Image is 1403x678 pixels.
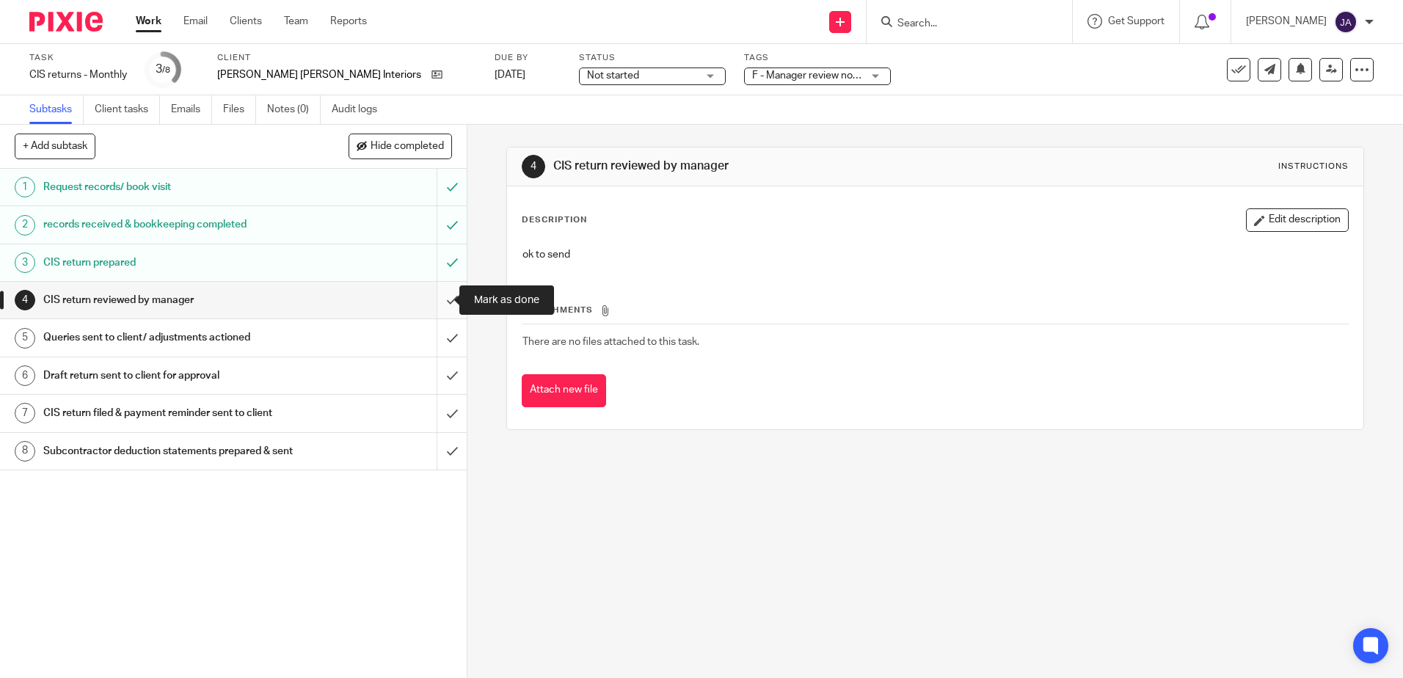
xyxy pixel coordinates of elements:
[15,215,35,236] div: 2
[522,214,587,226] p: Description
[349,134,452,158] button: Hide completed
[230,14,262,29] a: Clients
[43,252,296,274] h1: CIS return prepared
[522,374,606,407] button: Attach new file
[136,14,161,29] a: Work
[579,52,726,64] label: Status
[522,337,699,347] span: There are no files attached to this task.
[553,158,966,174] h1: CIS return reviewed by manager
[43,289,296,311] h1: CIS return reviewed by manager
[29,68,127,82] div: CIS returns - Monthly
[15,403,35,423] div: 7
[156,61,170,78] div: 3
[43,176,296,198] h1: Request records/ book visit
[15,252,35,273] div: 3
[29,52,127,64] label: Task
[587,70,639,81] span: Not started
[15,177,35,197] div: 1
[1246,208,1349,232] button: Edit description
[1246,14,1327,29] p: [PERSON_NAME]
[217,68,424,82] p: [PERSON_NAME] [PERSON_NAME] Interiors Limited
[267,95,321,124] a: Notes (0)
[15,441,35,462] div: 8
[95,95,160,124] a: Client tasks
[284,14,308,29] a: Team
[522,155,545,178] div: 4
[43,365,296,387] h1: Draft return sent to client for approval
[43,214,296,236] h1: records received & bookkeeping completed
[29,12,103,32] img: Pixie
[43,440,296,462] h1: Subcontractor deduction statements prepared & sent
[43,402,296,424] h1: CIS return filed & payment reminder sent to client
[217,52,476,64] label: Client
[744,52,891,64] label: Tags
[522,306,593,314] span: Attachments
[15,290,35,310] div: 4
[332,95,388,124] a: Audit logs
[371,141,444,153] span: Hide completed
[896,18,1028,31] input: Search
[15,365,35,386] div: 6
[162,66,170,74] small: /8
[15,134,95,158] button: + Add subtask
[171,95,212,124] a: Emails
[522,247,1347,262] p: ok to send
[330,14,367,29] a: Reports
[752,70,936,81] span: F - Manager review notes to be actioned
[15,328,35,349] div: 5
[29,95,84,124] a: Subtasks
[183,14,208,29] a: Email
[1278,161,1349,172] div: Instructions
[43,327,296,349] h1: Queries sent to client/ adjustments actioned
[495,52,561,64] label: Due by
[1108,16,1165,26] span: Get Support
[1334,10,1358,34] img: svg%3E
[223,95,256,124] a: Files
[495,70,525,80] span: [DATE]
